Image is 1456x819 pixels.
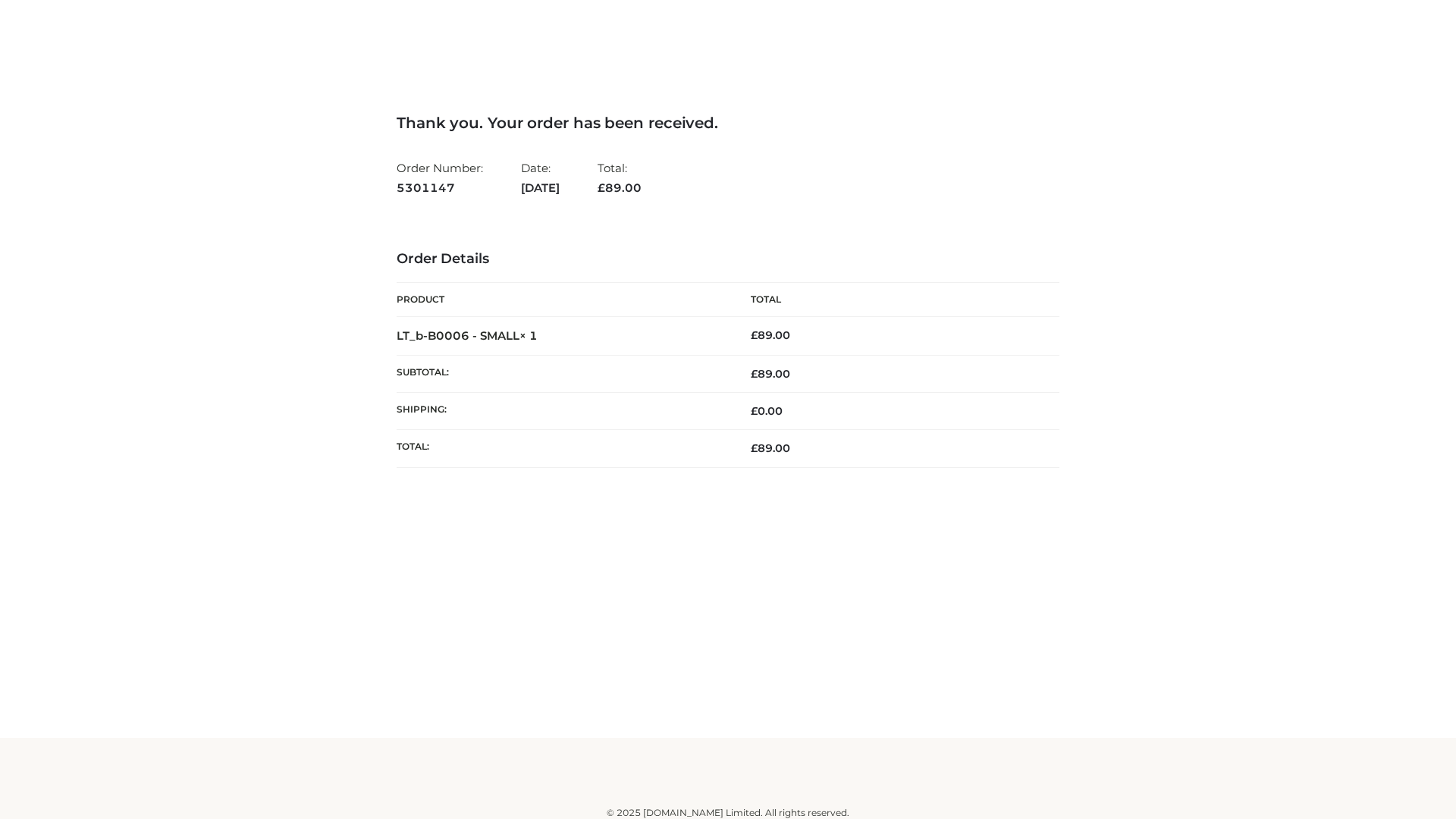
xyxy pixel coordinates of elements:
[397,430,728,467] th: Total:
[751,328,790,342] bdi: 89.00
[598,180,642,195] span: 89.00
[751,441,790,455] span: 89.00
[397,283,728,317] th: Product
[519,328,538,343] strong: × 1
[397,155,483,201] li: Order Number:
[751,367,758,381] span: £
[751,328,758,342] span: £
[751,441,758,455] span: £
[397,114,1059,132] h3: Thank you. Your order has been received.
[397,328,538,343] strong: LT_b-B0006 - SMALL
[397,251,1059,268] h3: Order Details
[397,393,728,430] th: Shipping:
[728,283,1059,317] th: Total
[397,178,483,198] strong: 5301147
[521,178,560,198] strong: [DATE]
[521,155,560,201] li: Date:
[397,355,728,392] th: Subtotal:
[751,404,783,418] bdi: 0.00
[751,367,790,381] span: 89.00
[598,180,605,195] span: £
[598,155,642,201] li: Total:
[751,404,758,418] span: £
